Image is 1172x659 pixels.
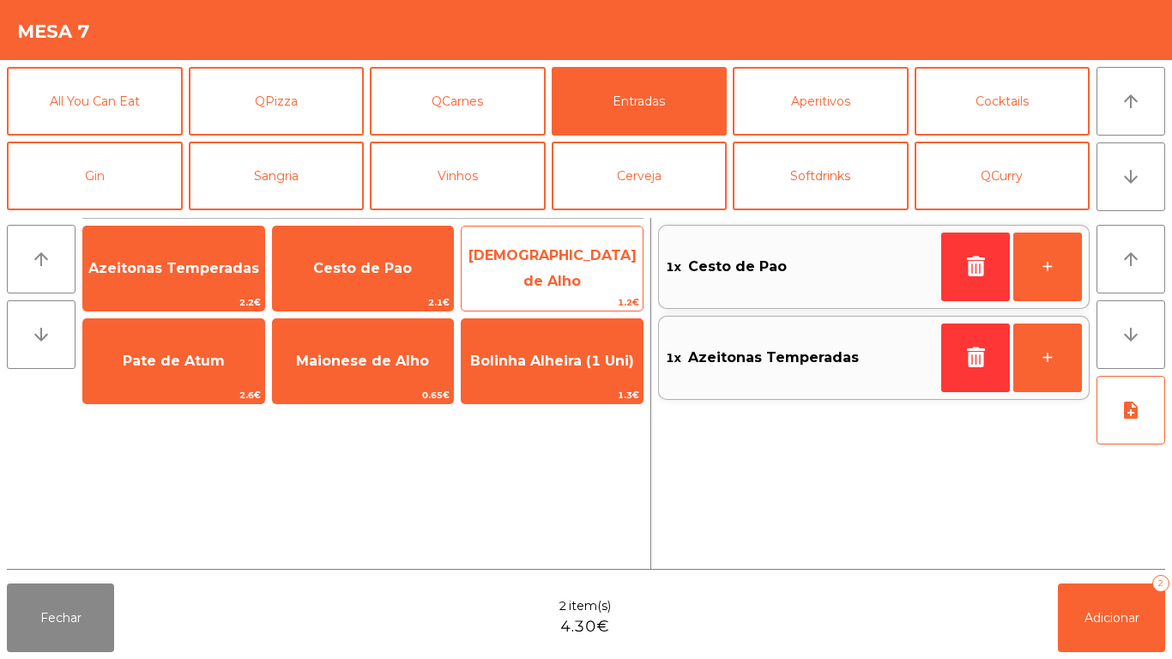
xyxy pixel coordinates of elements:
span: Pate de Atum [123,353,225,369]
span: 1.3€ [462,387,643,403]
span: [DEMOGRAPHIC_DATA] de Alho [468,247,637,289]
button: All You Can Eat [7,67,183,136]
button: Fechar [7,583,114,652]
span: 2.1€ [273,294,454,311]
button: arrow_downward [1096,300,1165,369]
button: Vinhos [370,142,546,210]
h4: Mesa 7 [17,19,90,45]
button: note_add [1096,376,1165,444]
i: arrow_downward [1121,324,1141,345]
i: arrow_upward [1121,91,1141,112]
span: 1.2€ [462,294,643,311]
button: arrow_upward [1096,67,1165,136]
button: + [1013,323,1082,392]
span: Maionese de Alho [296,353,429,369]
span: item(s) [569,597,611,615]
i: arrow_downward [31,324,51,345]
button: Entradas [552,67,728,136]
button: + [1013,233,1082,301]
button: QCurry [915,142,1090,210]
button: QPizza [189,67,365,136]
span: Bolinha Alheira (1 Uni) [470,353,634,369]
span: Azeitonas Temperadas [688,345,859,371]
button: arrow_downward [1096,142,1165,211]
span: Azeitonas Temperadas [88,260,259,276]
span: Cesto de Pao [688,254,787,280]
span: Cesto de Pao [313,260,412,276]
span: 0.65€ [273,387,454,403]
button: arrow_upward [1096,225,1165,293]
div: 2 [1152,575,1169,592]
button: Cocktails [915,67,1090,136]
button: Aperitivos [733,67,909,136]
span: 2 [559,597,567,615]
i: note_add [1121,400,1141,420]
span: 2.6€ [83,387,264,403]
span: 1x [666,254,681,280]
button: QCarnes [370,67,546,136]
i: arrow_upward [31,249,51,269]
button: Softdrinks [733,142,909,210]
button: arrow_upward [7,225,76,293]
button: Gin [7,142,183,210]
button: Cerveja [552,142,728,210]
i: arrow_upward [1121,249,1141,269]
button: Adicionar2 [1058,583,1165,652]
i: arrow_downward [1121,166,1141,187]
span: 1x [666,345,681,371]
span: 4.30€ [560,615,609,638]
span: Adicionar [1084,610,1139,626]
span: 2.2€ [83,294,264,311]
button: arrow_downward [7,300,76,369]
button: Sangria [189,142,365,210]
